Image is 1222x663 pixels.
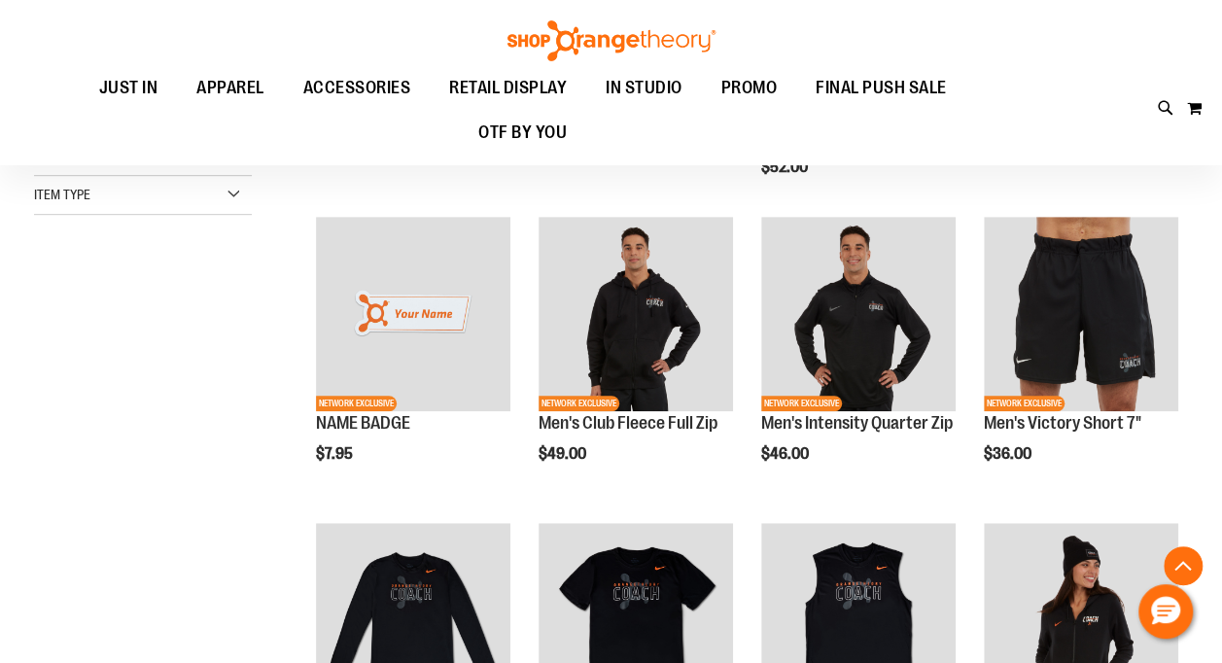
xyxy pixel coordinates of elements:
a: JUST IN [80,66,178,111]
span: Item Type [34,187,90,202]
a: FINAL PUSH SALE [796,66,966,111]
a: RETAIL DISPLAY [430,66,586,111]
div: product [751,207,965,512]
span: PROMO [721,66,778,110]
a: Men's Victory Short 7" [984,413,1141,433]
span: FINAL PUSH SALE [816,66,947,110]
img: Shop Orangetheory [505,20,718,61]
img: OTF Mens Coach FA23 Intensity Quarter Zip - Black primary image [761,217,956,411]
button: Hello, have a question? Let’s chat. [1138,584,1193,639]
a: OTF Mens Coach FA23 Victory Short - Black primary imageNETWORK EXCLUSIVE [984,217,1178,414]
img: OTF Mens Coach FA23 Club Fleece Full Zip - Black primary image [539,217,733,411]
a: Men's Intensity Quarter Zip [761,413,953,433]
span: NETWORK EXCLUSIVE [539,396,619,411]
a: PROMO [702,66,797,111]
a: OTF Mens Coach FA23 Intensity Quarter Zip - Black primary imageNETWORK EXCLUSIVE [761,217,956,414]
a: OTF BY YOU [459,111,586,156]
span: $46.00 [761,445,812,463]
div: product [306,207,520,512]
span: JUST IN [99,66,158,110]
span: NETWORK EXCLUSIVE [761,396,842,411]
a: OTF Mens Coach FA23 Club Fleece Full Zip - Black primary imageNETWORK EXCLUSIVE [539,217,733,414]
span: IN STUDIO [606,66,682,110]
img: Product image for NAME BADGE [316,217,510,411]
span: RETAIL DISPLAY [449,66,567,110]
a: APPAREL [177,66,284,111]
button: Back To Top [1164,546,1203,585]
span: OTF BY YOU [478,111,567,155]
a: NAME BADGE [316,413,410,433]
span: $49.00 [539,445,589,463]
span: NETWORK EXCLUSIVE [984,396,1065,411]
div: product [974,207,1188,512]
a: Product image for NAME BADGENETWORK EXCLUSIVE [316,217,510,414]
span: ACCESSORIES [303,66,411,110]
a: IN STUDIO [586,66,702,110]
span: APPAREL [196,66,264,110]
a: ACCESSORIES [284,66,431,111]
span: NETWORK EXCLUSIVE [316,396,397,411]
div: product [529,207,743,512]
span: $36.00 [984,445,1034,463]
img: OTF Mens Coach FA23 Victory Short - Black primary image [984,217,1178,411]
span: $7.95 [316,445,356,463]
span: $52.00 [761,158,811,176]
a: Men's Club Fleece Full Zip [539,413,717,433]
